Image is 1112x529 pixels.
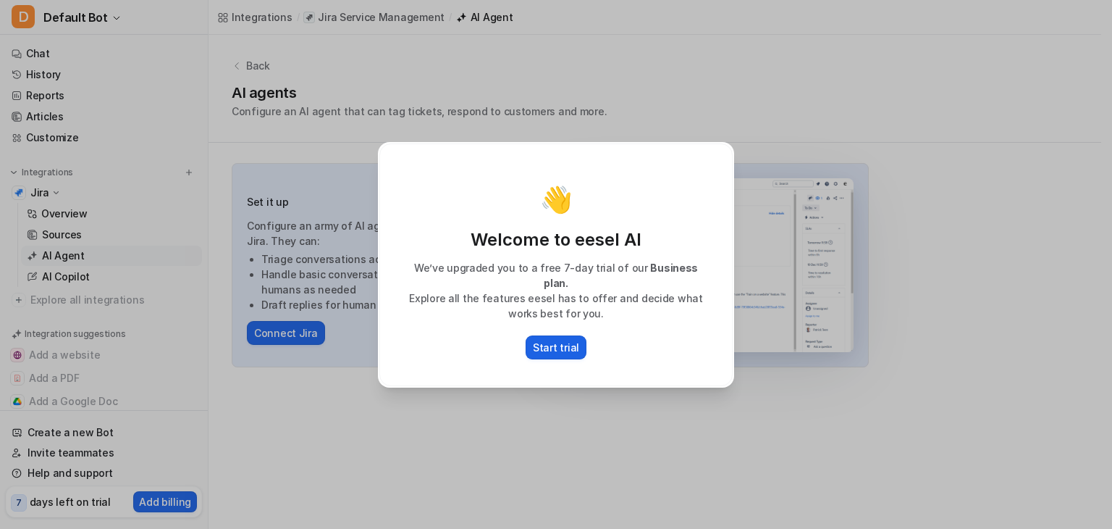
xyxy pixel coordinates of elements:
[395,291,717,321] p: Explore all the features eesel has to offer and decide what works best for you.
[540,185,573,214] p: 👋
[395,260,717,291] p: We’ve upgraded you to a free 7-day trial of our
[395,228,717,251] p: Welcome to eesel AI
[533,340,579,355] p: Start trial
[526,336,586,359] button: Start trial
